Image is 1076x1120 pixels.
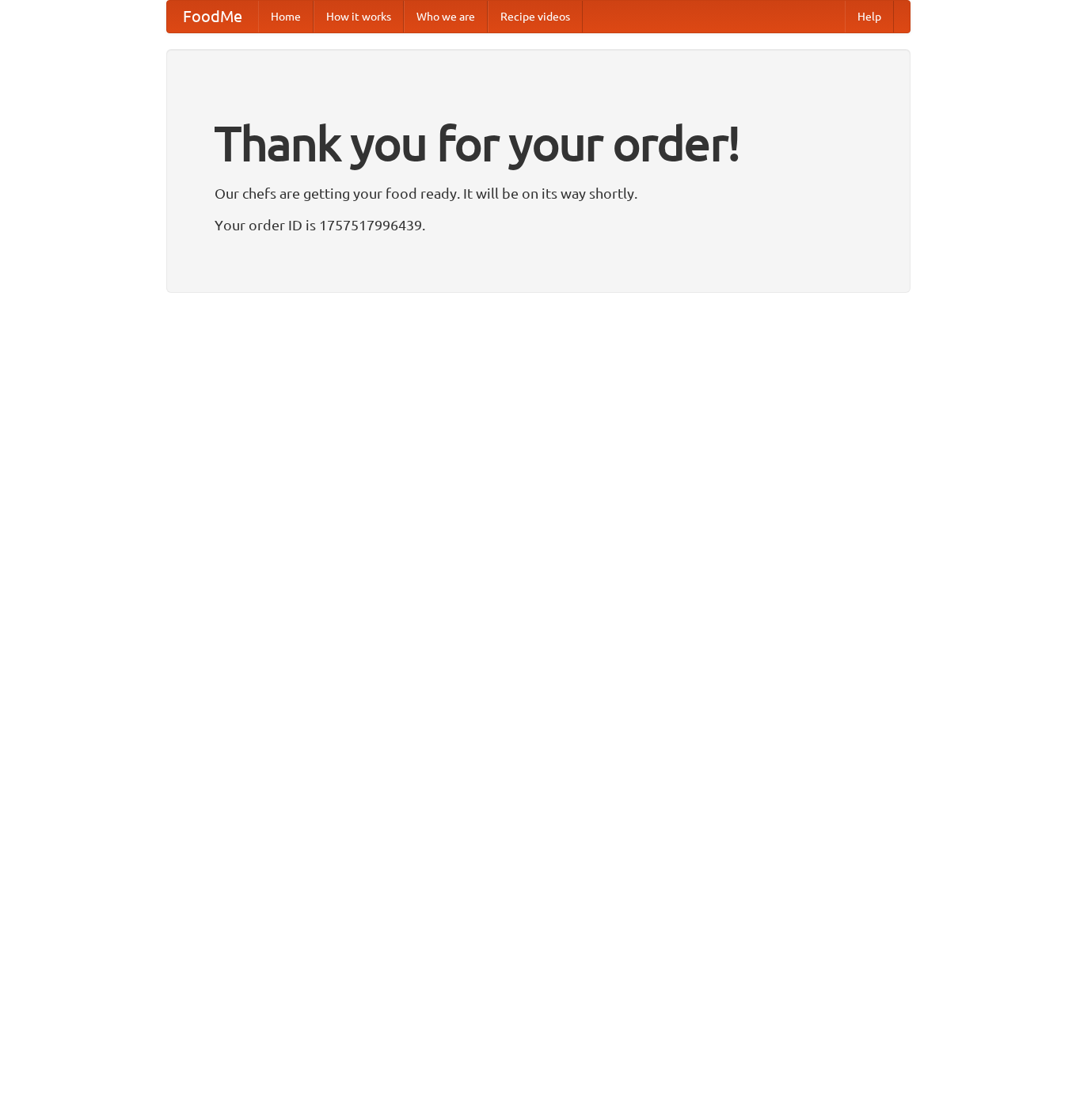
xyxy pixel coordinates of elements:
p: Our chefs are getting your food ready. It will be on its way shortly. [215,181,862,205]
a: Help [845,1,894,32]
a: Home [258,1,314,32]
a: How it works [314,1,404,32]
a: Recipe videos [488,1,583,32]
a: FoodMe [167,1,258,32]
p: Your order ID is 1757517996439. [215,213,862,237]
a: Who we are [404,1,488,32]
h1: Thank you for your order! [215,105,862,181]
